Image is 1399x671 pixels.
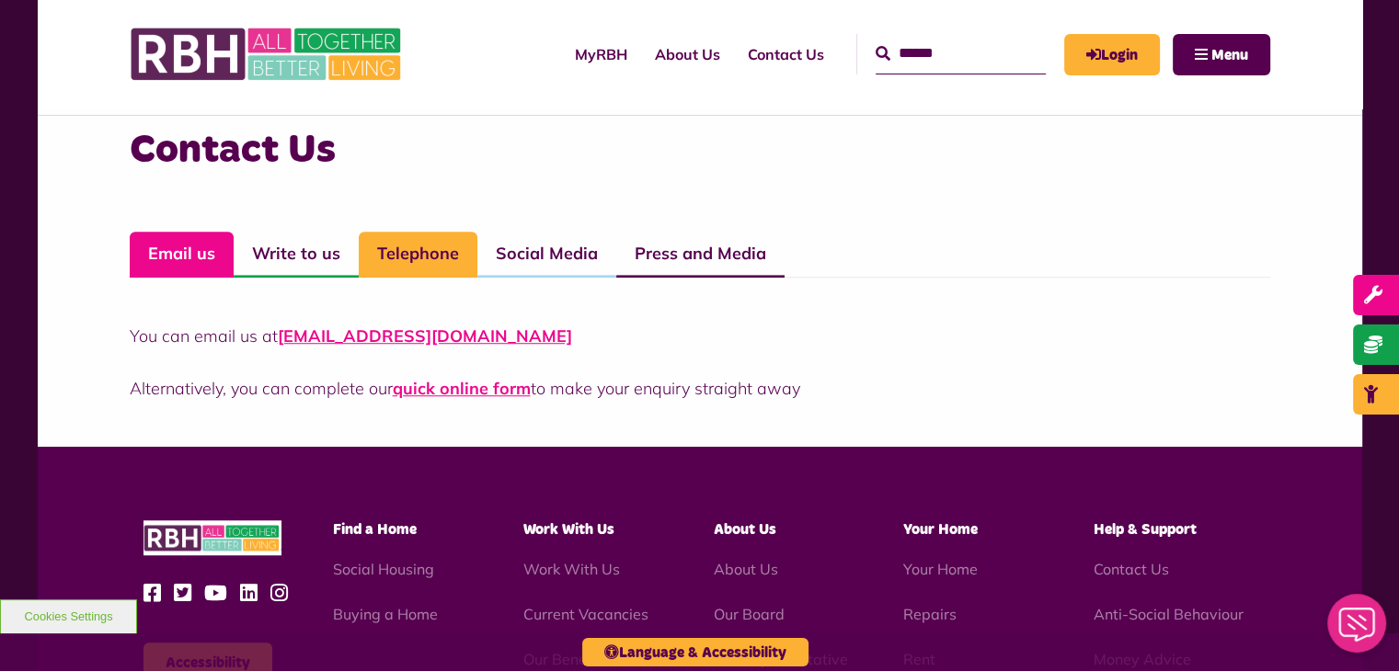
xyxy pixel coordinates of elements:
a: Contact Us [734,29,838,79]
a: Write to us [234,232,359,278]
a: Social Housing - open in a new tab [333,560,434,578]
a: Current Vacancies [523,605,648,623]
h3: Contact Us [130,124,1270,176]
span: Work With Us [523,522,614,537]
p: You can email us at [130,324,1270,348]
a: Buying a Home [333,605,438,623]
a: About Us [713,560,777,578]
a: Repairs [903,605,957,623]
img: RBH [143,520,281,556]
button: Navigation [1173,34,1270,75]
span: Find a Home [333,522,417,537]
a: Press and Media [616,232,785,278]
a: MyRBH [561,29,641,79]
span: Your Home [903,522,978,537]
a: Telephone [359,232,477,278]
img: RBH [130,18,406,90]
iframe: Netcall Web Assistant for live chat [1316,588,1399,671]
a: Anti-Social Behaviour [1094,605,1244,623]
a: Social Media [477,232,616,278]
a: Contact Us [1094,560,1169,578]
a: MyRBH [1064,34,1160,75]
span: Help & Support [1094,522,1197,537]
input: Search [876,34,1046,74]
a: Work With Us [523,560,620,578]
p: Alternatively, you can complete our to make your enquiry straight away [130,376,1270,401]
button: Language & Accessibility [582,638,808,666]
a: Email us [130,232,234,278]
a: quick online form [393,378,531,399]
span: About Us [713,522,775,537]
a: Your Home [903,560,978,578]
a: Our Board [713,605,784,623]
span: Menu [1211,48,1248,63]
a: [EMAIL_ADDRESS][DOMAIN_NAME] [278,325,572,347]
a: About Us [641,29,734,79]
